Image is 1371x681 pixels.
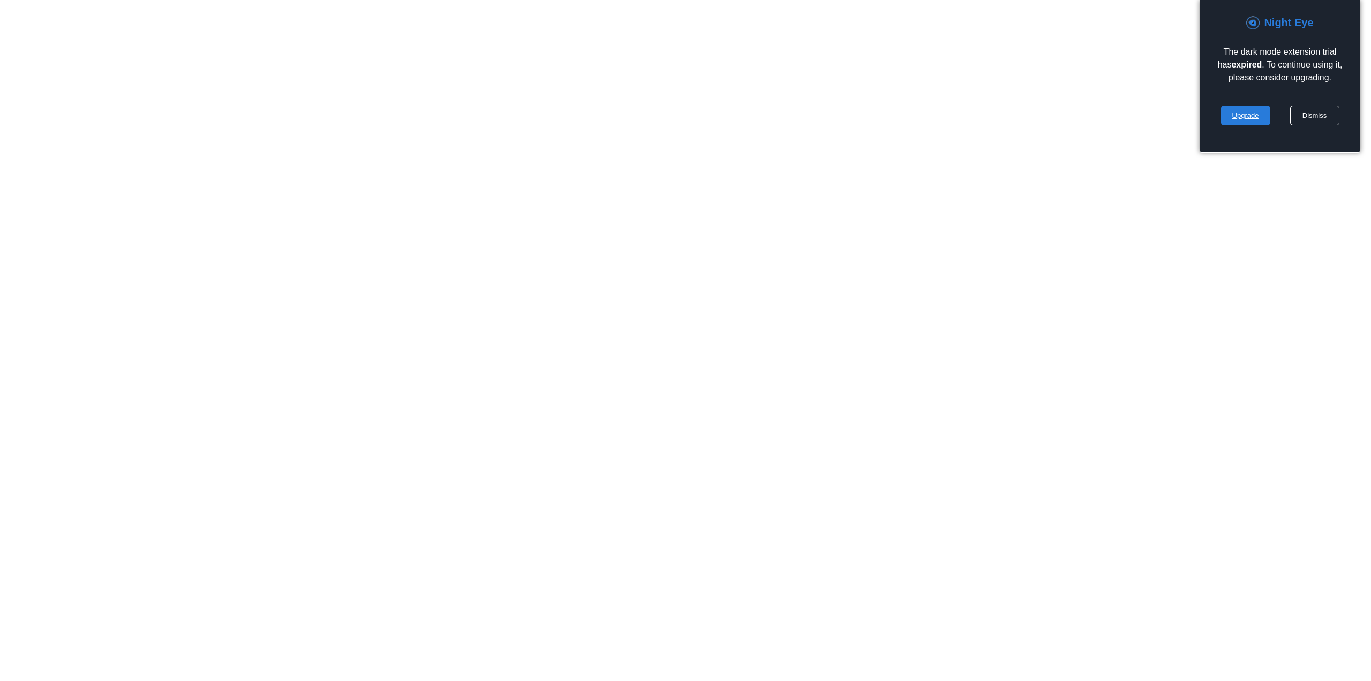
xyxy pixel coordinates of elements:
a: Upgrade [1221,106,1270,125]
img: QpBOHpWU8EKOw01CVLsZ3hCGtMpMpR3Q7JvWlKe+PT9H3nZXV5jEh4mKcuDd910bCpdZndFiKKPpeH2KnHRBg+8xZck+n5slv... [1246,16,1260,29]
b: expired [1231,60,1262,69]
a: Dismiss [1290,106,1339,125]
div: Night Eye [1264,17,1313,29]
div: The dark mode extension trial has . To continue using it, please consider upgrading. [1218,46,1343,84]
